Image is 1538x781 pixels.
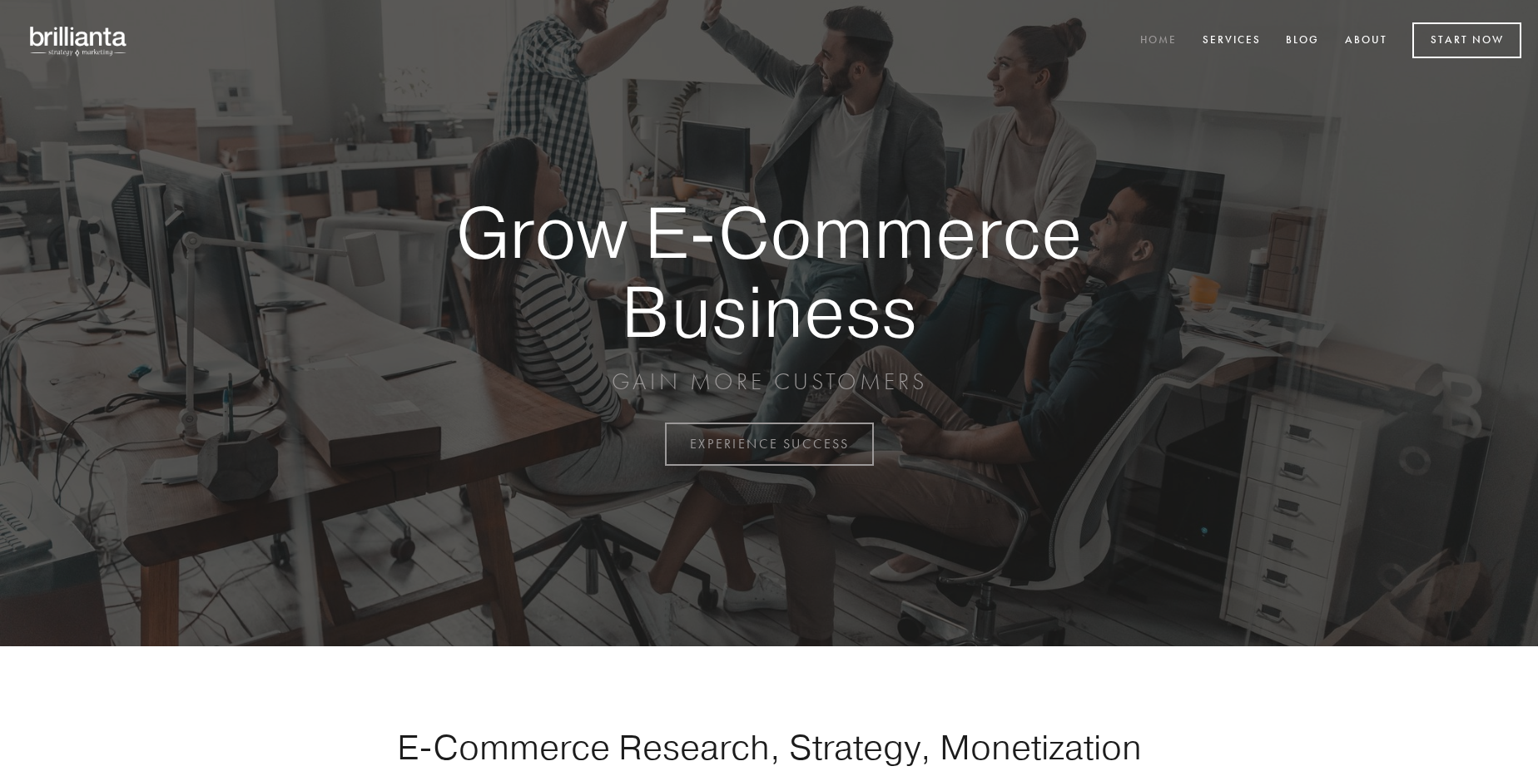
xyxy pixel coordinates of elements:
a: Blog [1275,27,1330,55]
a: Home [1129,27,1188,55]
a: Services [1192,27,1272,55]
h1: E-Commerce Research, Strategy, Monetization [345,726,1193,768]
img: brillianta - research, strategy, marketing [17,17,141,65]
a: EXPERIENCE SUCCESS [665,423,874,466]
p: GAIN MORE CUSTOMERS [398,367,1140,397]
a: About [1334,27,1398,55]
strong: Grow E-Commerce Business [398,193,1140,350]
a: Start Now [1412,22,1521,58]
